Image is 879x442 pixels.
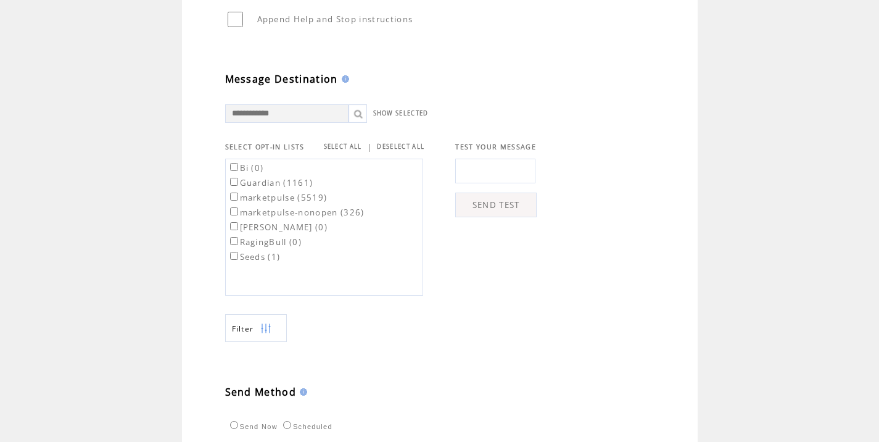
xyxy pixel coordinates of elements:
span: Send Method [225,385,297,399]
img: filters.png [260,315,271,343]
label: [PERSON_NAME] (0) [228,222,328,233]
span: TEST YOUR MESSAGE [455,143,536,151]
label: Guardian (1161) [228,177,313,188]
a: SEND TEST [455,193,537,217]
input: Guardian (1161) [230,178,238,186]
input: marketpulse-nonopen (326) [230,207,238,215]
input: Seeds (1) [230,252,238,260]
input: Bi (0) [230,163,238,171]
label: marketpulse (5519) [228,192,328,203]
span: Message Destination [225,72,338,86]
label: RagingBull (0) [228,236,302,248]
label: Scheduled [280,423,332,430]
span: | [367,141,372,152]
label: Seeds (1) [228,251,281,262]
span: Show filters [232,323,254,334]
label: marketpulse-nonopen (326) [228,207,365,218]
span: Append Help and Stop instructions [257,14,413,25]
label: Send Now [227,423,278,430]
input: [PERSON_NAME] (0) [230,222,238,230]
input: marketpulse (5519) [230,193,238,201]
label: Bi (0) [228,162,264,173]
a: Filter [225,314,287,342]
input: Send Now [230,421,238,429]
a: SHOW SELECTED [373,109,429,117]
input: RagingBull (0) [230,237,238,245]
a: SELECT ALL [324,143,362,151]
img: help.gif [296,388,307,396]
img: help.gif [338,75,349,83]
a: DESELECT ALL [377,143,424,151]
span: SELECT OPT-IN LISTS [225,143,305,151]
input: Scheduled [283,421,291,429]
